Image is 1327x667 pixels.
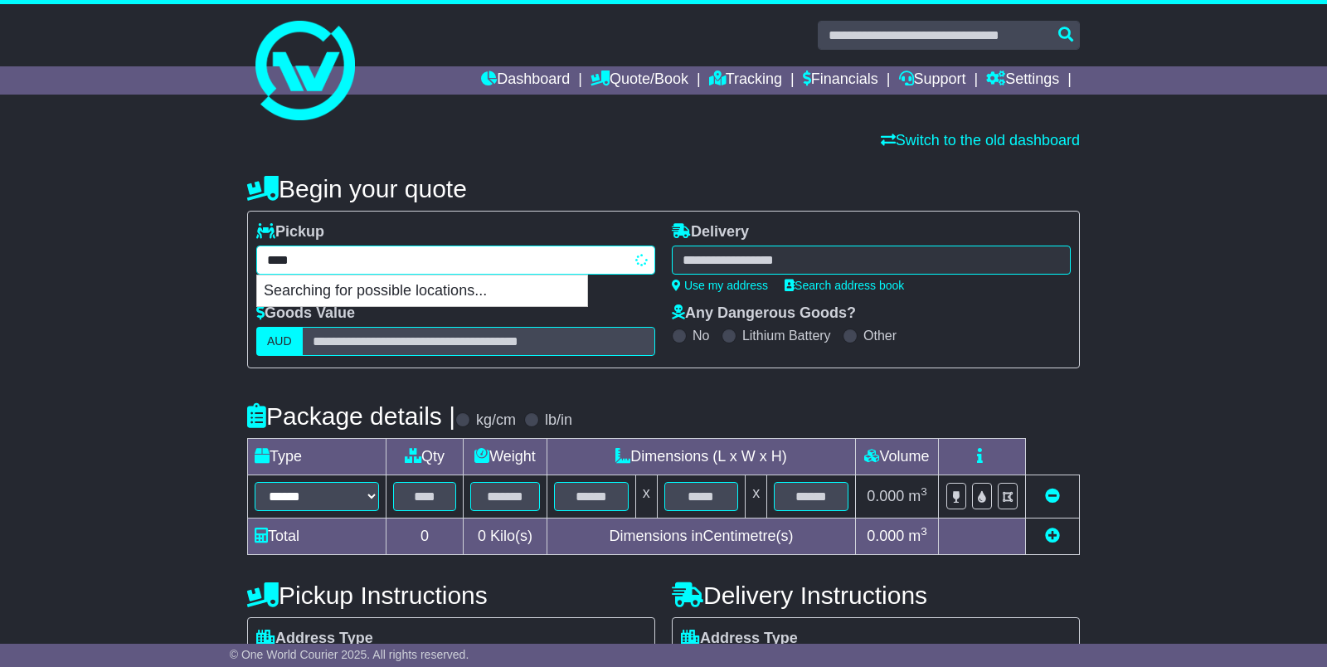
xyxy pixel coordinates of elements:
[247,175,1080,202] h4: Begin your quote
[855,439,938,475] td: Volume
[908,528,927,544] span: m
[248,439,386,475] td: Type
[921,485,927,498] sup: 3
[476,411,516,430] label: kg/cm
[547,519,855,555] td: Dimensions in Centimetre(s)
[785,279,904,292] a: Search address book
[1045,528,1060,544] a: Add new item
[672,279,768,292] a: Use my address
[1045,488,1060,504] a: Remove this item
[547,439,855,475] td: Dimensions (L x W x H)
[481,66,570,95] a: Dashboard
[256,246,655,275] typeahead: Please provide city
[681,630,798,648] label: Address Type
[591,66,688,95] a: Quote/Book
[908,488,927,504] span: m
[709,66,782,95] a: Tracking
[672,223,749,241] label: Delivery
[635,475,657,519] td: x
[742,328,831,343] label: Lithium Battery
[921,525,927,538] sup: 3
[256,304,355,323] label: Goods Value
[257,275,587,307] p: Searching for possible locations...
[247,402,455,430] h4: Package details |
[867,488,904,504] span: 0.000
[247,582,655,609] h4: Pickup Instructions
[256,327,303,356] label: AUD
[867,528,904,544] span: 0.000
[478,528,486,544] span: 0
[746,475,767,519] td: x
[672,582,1080,609] h4: Delivery Instructions
[464,519,547,555] td: Kilo(s)
[881,132,1080,148] a: Switch to the old dashboard
[256,223,324,241] label: Pickup
[386,519,464,555] td: 0
[863,328,897,343] label: Other
[545,411,572,430] label: lb/in
[230,648,469,661] span: © One World Courier 2025. All rights reserved.
[248,519,386,555] td: Total
[256,630,373,648] label: Address Type
[693,328,709,343] label: No
[672,304,856,323] label: Any Dangerous Goods?
[464,439,547,475] td: Weight
[386,439,464,475] td: Qty
[986,66,1059,95] a: Settings
[899,66,966,95] a: Support
[803,66,878,95] a: Financials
